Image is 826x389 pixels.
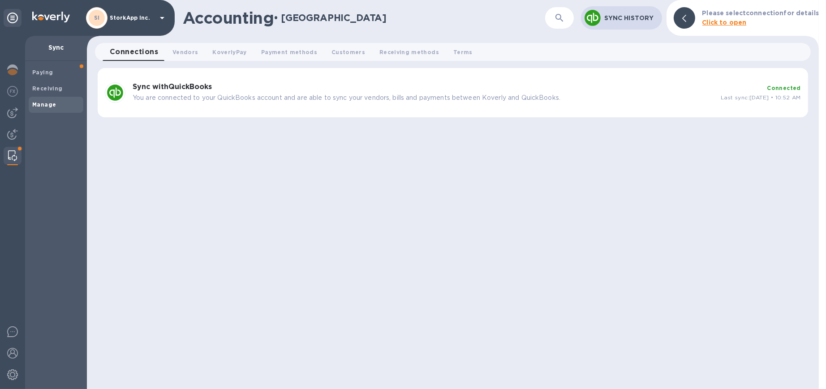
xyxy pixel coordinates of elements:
[4,9,22,27] div: Unpin categories
[212,47,246,57] span: KoverlyPay
[702,19,747,26] b: Click to open
[379,47,439,57] span: Receiving methods
[721,94,801,101] span: Last sync: [DATE] • 10:52 AM
[133,82,212,91] b: Sync with QuickBooks
[453,47,473,57] span: Terms
[32,69,53,76] b: Paying
[110,46,158,58] span: Connections
[32,101,56,108] b: Manage
[32,12,70,22] img: Logo
[110,15,155,21] p: StorkApp Inc.
[767,85,801,91] b: Connected
[702,9,819,17] b: Please select connection for details
[32,43,80,52] p: Sync
[7,86,18,97] img: Foreign exchange
[172,47,198,57] span: Vendors
[32,85,63,92] b: Receiving
[183,9,274,27] h1: Accounting
[274,12,387,23] h2: • [GEOGRAPHIC_DATA]
[261,47,317,57] span: Payment methods
[331,47,365,57] span: Customers
[604,13,655,22] p: Sync History
[133,93,714,103] p: You are connected to your QuickBooks account and are able to sync your vendors, bills and payment...
[94,14,100,21] b: SI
